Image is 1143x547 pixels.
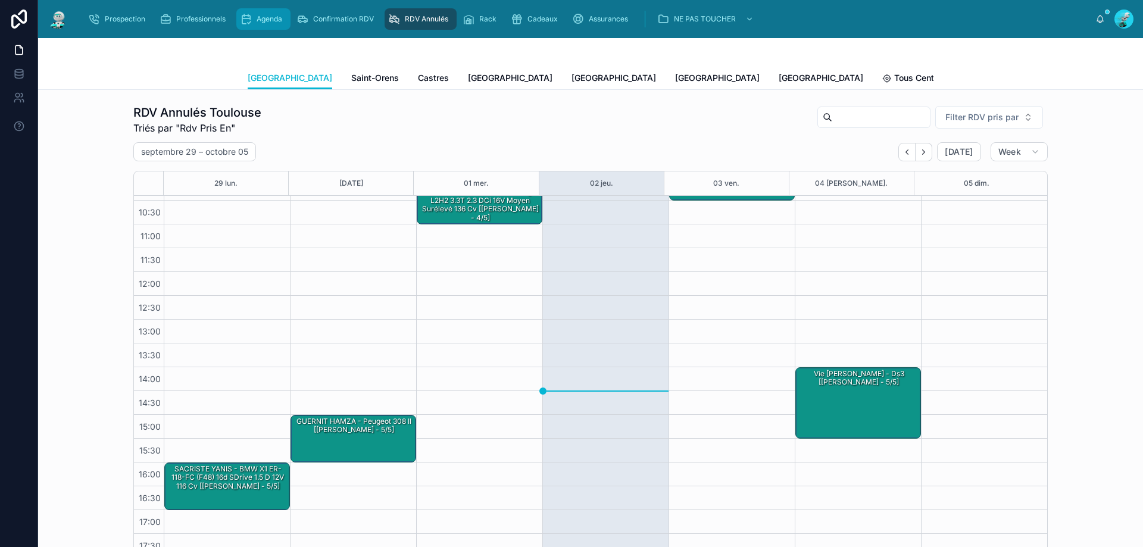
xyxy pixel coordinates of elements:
[417,177,542,224] div: [PERSON_NAME] - RENAULT Master III Phase 3 Traction Fourgon L2H2 3.3T 2.3 dCi 16V moyen surélevé ...
[898,143,916,161] button: Back
[136,326,164,336] span: 13:00
[713,171,739,195] button: 03 ven.
[248,67,332,90] a: [GEOGRAPHIC_DATA]
[569,8,636,30] a: Assurances
[405,14,448,24] span: RDV Annulés
[385,8,457,30] a: RDV Annulés
[916,143,932,161] button: Next
[339,171,363,195] button: [DATE]
[291,415,416,462] div: GUERNIT HAMZA - Peugeot 308 II [[PERSON_NAME] - 5/5]
[418,67,449,91] a: Castres
[257,14,282,24] span: Agenda
[165,463,289,510] div: SACRISTE YANIS - BMW X1 ER-118-FC (F48) 16d sDrive 1.5 d 12V 116 cv [[PERSON_NAME] - 5/5]
[468,72,552,84] span: [GEOGRAPHIC_DATA]
[779,72,863,84] span: [GEOGRAPHIC_DATA]
[136,469,164,479] span: 16:00
[882,67,947,91] a: Tous Centres
[136,421,164,432] span: 15:00
[248,72,332,84] span: [GEOGRAPHIC_DATA]
[136,398,164,408] span: 14:30
[590,171,613,195] button: 02 jeu.
[85,8,154,30] a: Prospection
[945,146,973,157] span: [DATE]
[964,171,989,195] button: 05 dim.
[459,8,505,30] a: Rack
[527,14,558,24] span: Cadeaux
[79,6,1095,32] div: scrollable content
[589,14,628,24] span: Assurances
[894,72,947,84] span: Tous Centres
[937,142,980,161] button: [DATE]
[136,445,164,455] span: 15:30
[136,517,164,527] span: 17:00
[945,111,1019,123] span: Filter RDV pris par
[991,142,1048,161] button: Week
[571,72,656,84] span: [GEOGRAPHIC_DATA]
[48,10,69,29] img: App logo
[675,67,760,91] a: [GEOGRAPHIC_DATA]
[796,368,920,438] div: Vie [PERSON_NAME] - Ds3 [[PERSON_NAME] - 5/5]
[998,146,1021,157] span: Week
[105,14,145,24] span: Prospection
[141,146,248,158] h2: septembre 29 – octobre 05
[468,67,552,91] a: [GEOGRAPHIC_DATA]
[136,350,164,360] span: 13:30
[654,8,760,30] a: NE PAS TOUCHER
[138,231,164,241] span: 11:00
[236,8,291,30] a: Agenda
[136,493,164,503] span: 16:30
[156,8,234,30] a: Professionnels
[214,171,238,195] button: 29 lun.
[507,8,566,30] a: Cadeaux
[136,279,164,289] span: 12:00
[479,14,496,24] span: Rack
[136,374,164,384] span: 14:00
[293,8,382,30] a: Confirmation RDV
[418,72,449,84] span: Castres
[167,464,289,492] div: SACRISTE YANIS - BMW X1 ER-118-FC (F48) 16d sDrive 1.5 d 12V 116 cv [[PERSON_NAME] - 5/5]
[464,171,489,195] button: 01 mer.
[293,416,415,436] div: GUERNIT HAMZA - Peugeot 308 II [[PERSON_NAME] - 5/5]
[674,14,736,24] span: NE PAS TOUCHER
[133,104,261,121] h1: RDV Annulés Toulouse
[798,368,920,388] div: Vie [PERSON_NAME] - Ds3 [[PERSON_NAME] - 5/5]
[351,72,399,84] span: Saint-Orens
[571,67,656,91] a: [GEOGRAPHIC_DATA]
[136,207,164,217] span: 10:30
[779,67,863,91] a: [GEOGRAPHIC_DATA]
[313,14,374,24] span: Confirmation RDV
[138,255,164,265] span: 11:30
[351,67,399,91] a: Saint-Orens
[133,121,261,135] span: Triés par "Rdv Pris En"
[675,72,760,84] span: [GEOGRAPHIC_DATA]
[935,106,1043,129] button: Select Button
[815,171,888,195] button: 04 [PERSON_NAME].
[176,14,226,24] span: Professionnels
[419,178,541,223] div: [PERSON_NAME] - RENAULT Master III Phase 3 Traction Fourgon L2H2 3.3T 2.3 dCi 16V moyen surélevé ...
[136,302,164,312] span: 12:30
